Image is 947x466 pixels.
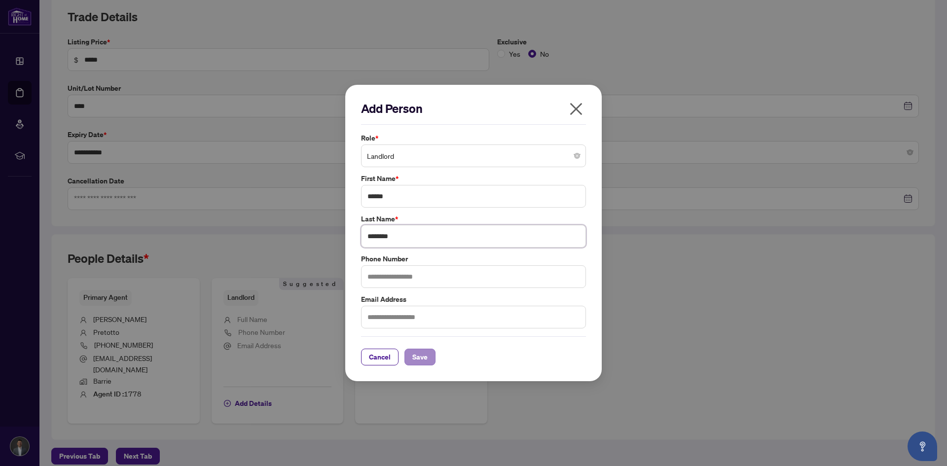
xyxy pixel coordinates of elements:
h2: Add Person [361,101,586,116]
label: Role [361,133,586,143]
span: close-circle [574,153,580,159]
button: Open asap [908,431,937,461]
span: Save [412,349,428,365]
button: Save [404,349,436,365]
label: Email Address [361,294,586,305]
label: Last Name [361,214,586,224]
span: Landlord [367,146,580,165]
span: close [568,101,584,117]
label: First Name [361,173,586,184]
label: Phone Number [361,253,586,264]
button: Cancel [361,349,399,365]
span: Cancel [369,349,391,365]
